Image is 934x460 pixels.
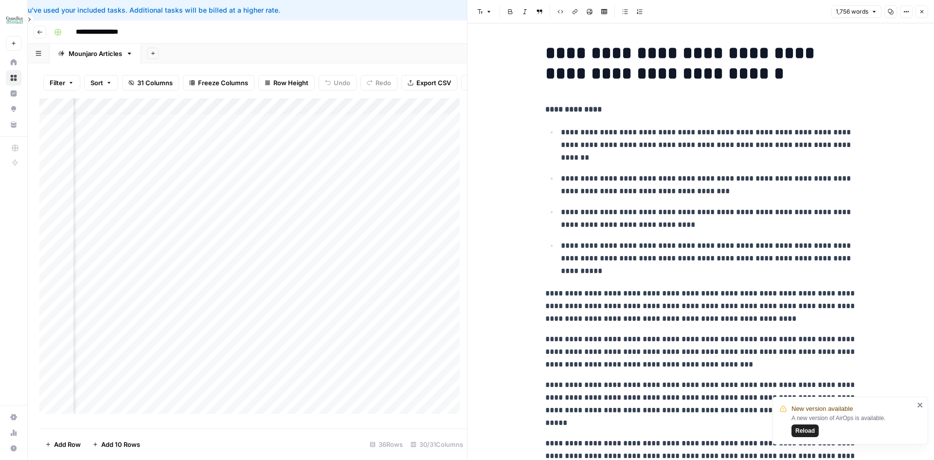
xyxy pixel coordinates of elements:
a: Mounjaro Articles [50,44,141,63]
div: A new version of AirOps is available. [791,414,914,437]
img: BCI Logo [6,11,23,29]
span: Freeze Columns [198,78,248,88]
a: Browse [6,70,21,86]
span: Export CSV [416,78,451,88]
a: Settings [6,409,21,425]
div: You've used your included tasks. Additional tasks will be billed at a higher rate. [8,5,566,15]
span: 1,756 words [836,7,868,16]
button: 1,756 words [831,5,881,18]
div: 36 Rows [366,437,407,452]
a: Your Data [6,117,21,132]
button: 31 Columns [122,75,179,91]
a: Home [6,55,21,70]
a: Usage [6,425,21,441]
button: Freeze Columns [183,75,254,91]
a: Opportunities [6,101,21,117]
span: Sort [90,78,103,88]
span: Redo [376,78,391,88]
span: New version available [791,404,853,414]
button: Reload [791,424,819,437]
a: Insights [6,86,21,101]
div: 30/31 Columns [407,437,467,452]
button: Workspace: BCI [6,8,21,32]
button: Row Height [258,75,315,91]
span: Add Row [54,440,81,449]
div: Mounjaro Articles [69,49,122,58]
span: Reload [795,426,815,435]
button: Add Row [39,437,87,452]
span: Add 10 Rows [101,440,140,449]
button: Sort [84,75,118,91]
button: Filter [43,75,80,91]
span: Row Height [273,78,308,88]
span: 31 Columns [137,78,173,88]
button: Help + Support [6,441,21,456]
button: close [917,401,924,409]
button: Add 10 Rows [87,437,146,452]
span: Undo [334,78,350,88]
button: Export CSV [401,75,457,91]
span: Filter [50,78,65,88]
button: Undo [319,75,357,91]
button: Redo [360,75,397,91]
